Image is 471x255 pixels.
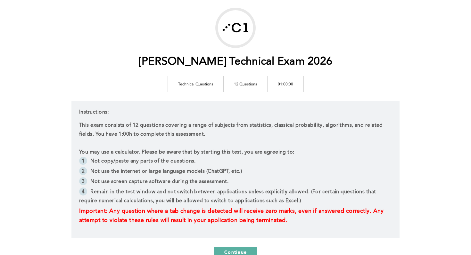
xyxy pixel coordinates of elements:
h1: [PERSON_NAME] Technical Exam 2026 [139,55,332,68]
div: Instructions: [71,101,400,238]
td: 01:00:00 [267,76,303,92]
span: Continue [224,249,247,255]
li: Not use screen capture software during the assessment. [79,177,392,187]
img: Marshall Wace [218,10,253,45]
span: Important: Any question where a tab change is detected will receive zero marks, even if answered ... [79,208,385,223]
p: This exam consists of 12 questions covering a range of subjects from statistics, classical probab... [79,121,392,139]
p: You may use a calculator. Please be aware that by starting this test, you are agreeing to: [79,148,392,157]
li: Not use the internet or large language models (ChatGPT, etc.) [79,167,392,177]
li: Remain in the test window and not switch between applications unless explicitly allowed. (For cer... [79,187,392,207]
li: Not copy/paste any parts of the questions. [79,157,392,167]
td: 12 Questions [223,76,267,92]
td: Technical Questions [168,76,223,92]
